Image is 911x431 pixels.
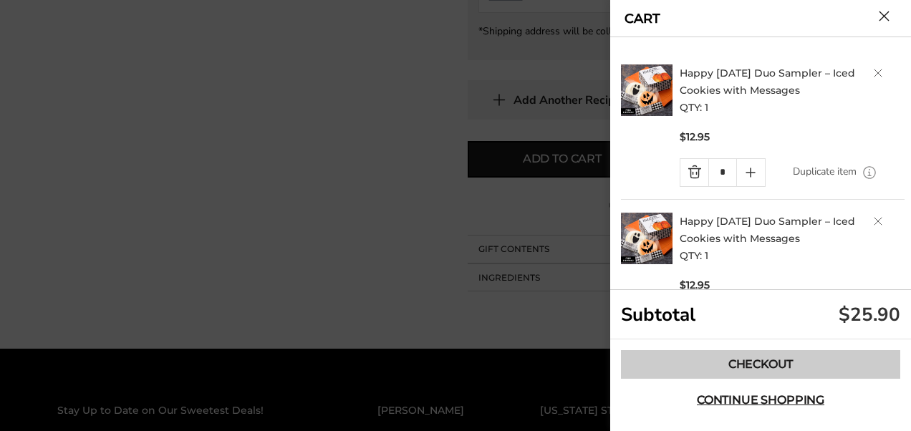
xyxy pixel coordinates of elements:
a: Duplicate item [793,164,857,180]
span: $12.95 [680,279,710,292]
img: C. Krueger's. image [621,64,673,116]
iframe: Sign Up via Text for Offers [11,377,148,420]
span: $12.95 [680,130,710,144]
div: Subtotal [610,290,911,339]
div: $25.90 [839,302,900,327]
h2: QTY: 1 [680,64,905,116]
a: Quantity minus button [680,159,708,186]
a: CART [625,12,660,25]
a: Delete product [874,217,882,226]
a: Happy [DATE] Duo Sampler – Iced Cookies with Messages [680,67,855,97]
button: Close cart [879,11,890,21]
a: Checkout [621,350,900,379]
a: Happy [DATE] Duo Sampler – Iced Cookies with Messages [680,215,855,245]
a: Quantity plus button [737,159,765,186]
span: Continue shopping [697,394,824,406]
button: Continue shopping [621,386,900,415]
h2: QTY: 1 [680,213,905,264]
a: Delete product [874,69,882,77]
input: Quantity Input [708,159,736,186]
img: C. Krueger's. image [621,213,673,264]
